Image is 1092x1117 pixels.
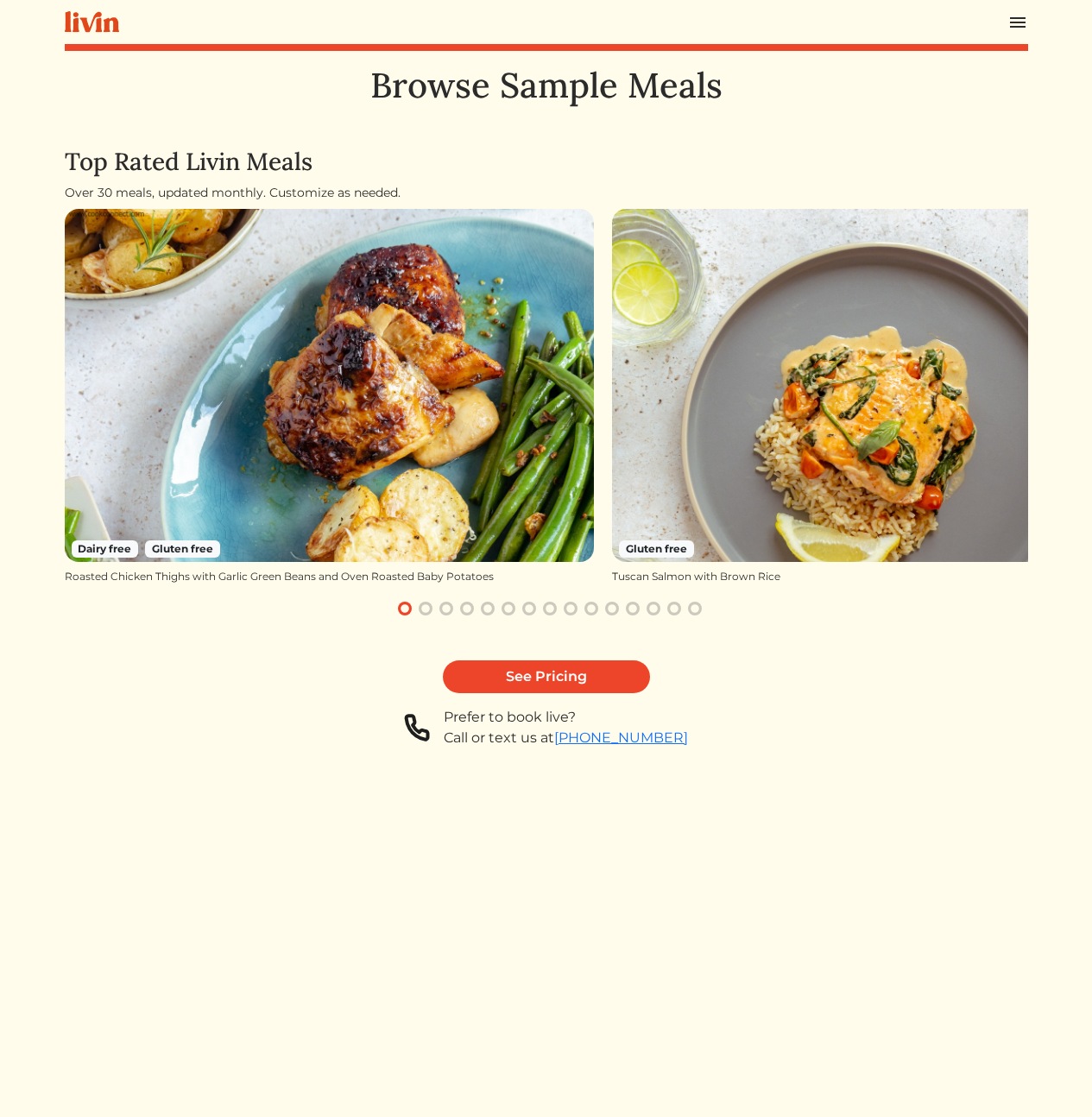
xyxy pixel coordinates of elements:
img: livin-logo-a0d97d1a881af30f6274990eb6222085a2533c92bbd1e4f22c21b4f0d0e3210c.svg [65,11,119,33]
a: See Pricing [443,660,650,693]
span: Gluten free [619,540,694,558]
div: Over 30 meals, updated monthly. Customize as needed. [65,184,1028,202]
div: Roasted Chicken Thighs with Garlic Green Beans and Oven Roasted Baby Potatoes [65,569,595,584]
img: Roasted Chicken Thighs with Garlic Green Beans and Oven Roasted Baby Potatoes [65,209,595,562]
img: menu_hamburger-cb6d353cf0ecd9f46ceae1c99ecbeb4a00e71ca567a856bd81f57e9d8c17bb26.svg [1007,12,1028,33]
a: [PHONE_NUMBER] [554,729,688,746]
img: phone-a8f1853615f4955a6c6381654e1c0f7430ed919b147d78756318837811cda3a7.svg [404,707,430,748]
span: Dairy free [72,540,139,558]
h3: Top Rated Livin Meals [65,148,1028,177]
h1: Browse Sample Meals [65,65,1028,106]
div: Prefer to book live? [444,707,688,728]
div: Call or text us at [444,728,688,748]
span: Gluten free [145,540,220,558]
